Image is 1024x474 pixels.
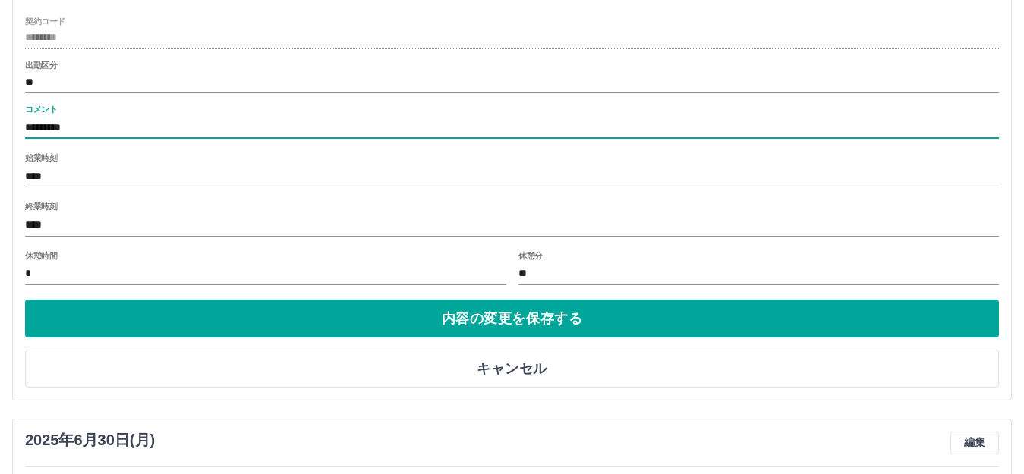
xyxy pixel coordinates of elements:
button: キャンセル [25,350,999,388]
button: 内容の変更を保存する [25,300,999,337]
label: 出勤区分 [25,60,57,71]
label: 契約コード [25,15,65,27]
label: 終業時刻 [25,201,57,212]
label: コメント [25,104,57,115]
button: 編集 [950,432,999,454]
label: 休憩時間 [25,250,57,261]
label: 始業時刻 [25,152,57,164]
label: 休憩分 [518,250,543,261]
h3: 2025年6月30日(月) [25,432,155,449]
